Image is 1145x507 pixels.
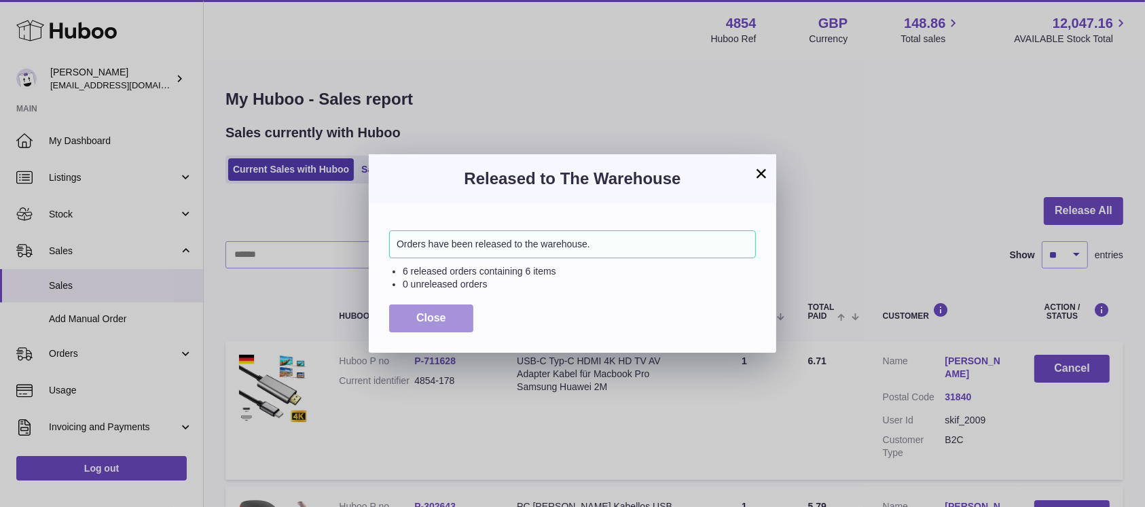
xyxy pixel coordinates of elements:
button: × [753,165,769,181]
li: 0 unreleased orders [403,278,756,291]
h3: Released to The Warehouse [389,168,756,190]
li: 6 released orders containing 6 items [403,265,756,278]
button: Close [389,304,473,332]
div: Orders have been released to the warehouse. [389,230,756,258]
span: Close [416,312,446,324]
